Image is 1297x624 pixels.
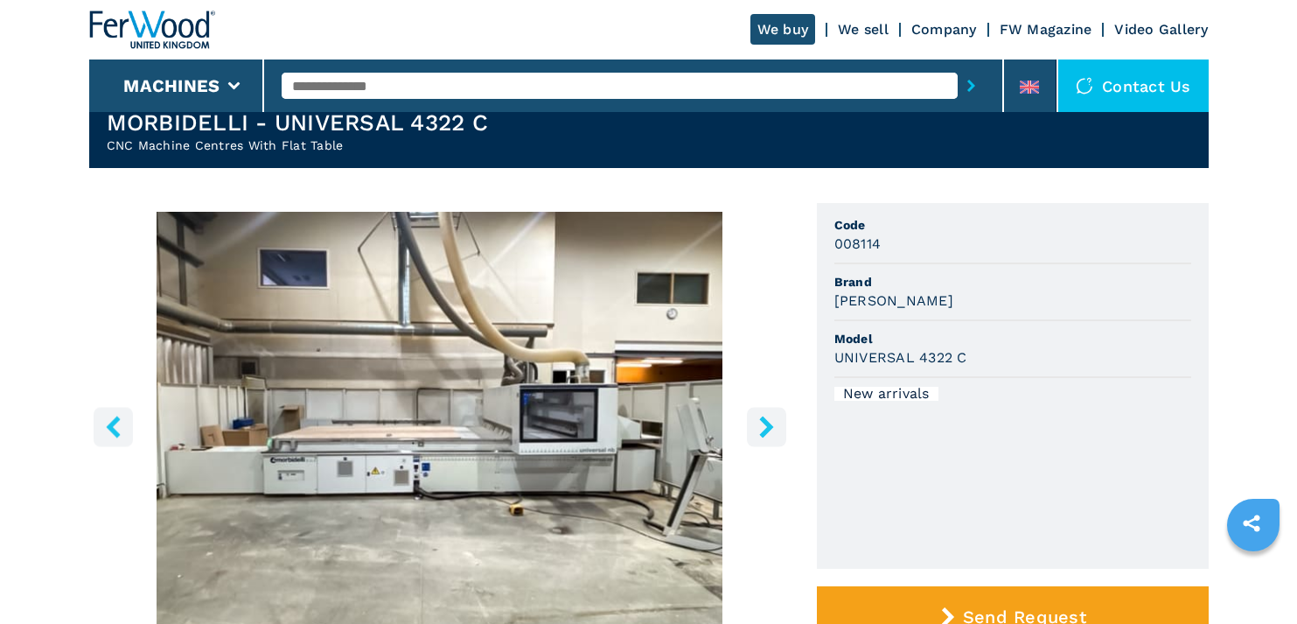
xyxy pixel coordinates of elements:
[107,109,488,137] h1: MORBIDELLI - UNIVERSAL 4322 C
[834,216,1191,234] span: Code
[838,21,889,38] a: We sell
[1230,501,1273,545] a: sharethis
[747,407,786,446] button: right-button
[94,407,133,446] button: left-button
[834,273,1191,291] span: Brand
[911,21,977,38] a: Company
[1114,21,1208,38] a: Video Gallery
[834,330,1191,347] span: Model
[834,347,967,368] h3: UNIVERSAL 4322 C
[107,137,488,154] h2: CNC Machine Centres With Flat Table
[1076,77,1093,95] img: Contact us
[1058,60,1209,112] div: Contact us
[834,291,953,311] h3: [PERSON_NAME]
[89,11,215,49] img: Ferwood
[958,66,985,106] button: submit-button
[1223,545,1284,611] iframe: Chat
[834,387,938,401] div: New arrivals
[1000,21,1092,38] a: FW Magazine
[123,75,220,96] button: Machines
[750,14,816,45] a: We buy
[834,234,882,254] h3: 008114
